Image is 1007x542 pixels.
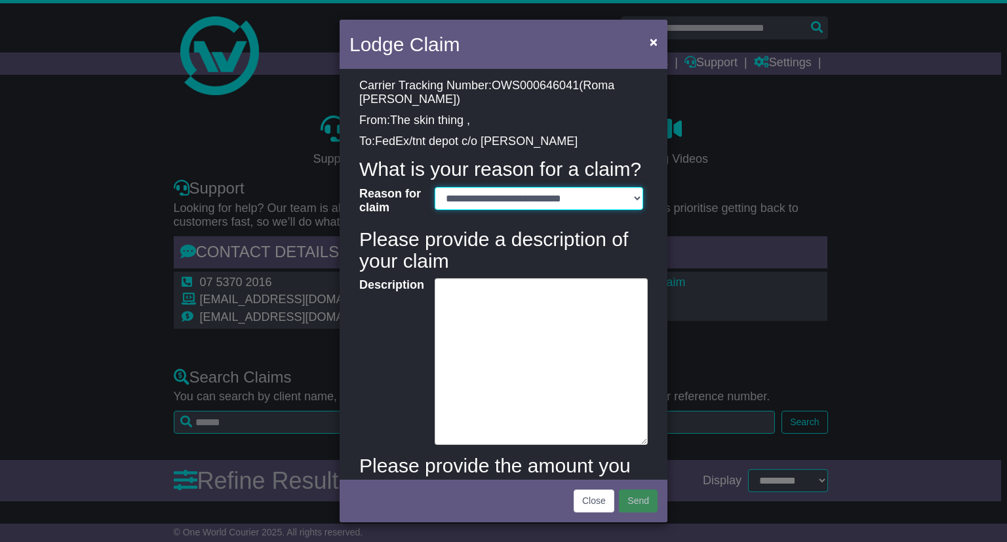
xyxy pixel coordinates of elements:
[574,490,614,512] button: Close
[492,79,579,92] span: OWS000646041
[390,114,470,127] span: The skin thing ,
[359,228,648,272] h4: Please provide a description of your claim
[359,114,648,128] p: From:
[619,490,658,512] button: Send
[349,30,460,59] h4: Lodge Claim
[353,278,428,442] label: Description
[643,28,664,55] button: Close
[359,79,648,107] p: Carrier Tracking Number: ( )
[359,455,648,498] h4: Please provide the amount you are claiming
[353,187,428,215] label: Reason for claim
[375,135,578,148] span: FedEx/tnt depot c/o [PERSON_NAME]
[359,79,614,106] span: Roma [PERSON_NAME]
[359,158,648,180] h4: What is your reason for a claim?
[650,34,658,49] span: ×
[359,135,648,149] p: To:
